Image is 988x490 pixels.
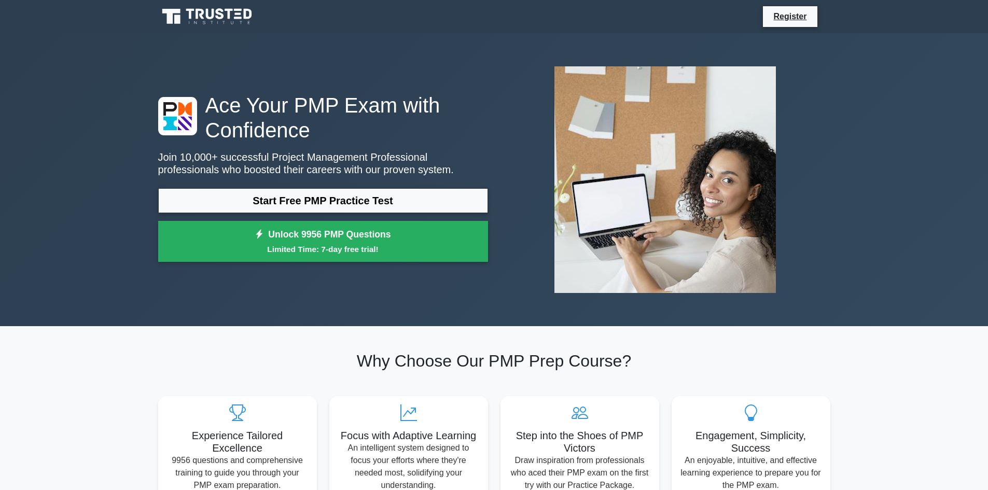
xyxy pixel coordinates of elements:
[171,243,475,255] small: Limited Time: 7-day free trial!
[166,429,309,454] h5: Experience Tailored Excellence
[158,188,488,213] a: Start Free PMP Practice Test
[680,429,822,454] h5: Engagement, Simplicity, Success
[158,351,830,371] h2: Why Choose Our PMP Prep Course?
[158,221,488,262] a: Unlock 9956 PMP QuestionsLimited Time: 7-day free trial!
[158,151,488,176] p: Join 10,000+ successful Project Management Professional professionals who boosted their careers w...
[158,93,488,143] h1: Ace Your PMP Exam with Confidence
[509,429,651,454] h5: Step into the Shoes of PMP Victors
[338,429,480,442] h5: Focus with Adaptive Learning
[767,10,813,23] a: Register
